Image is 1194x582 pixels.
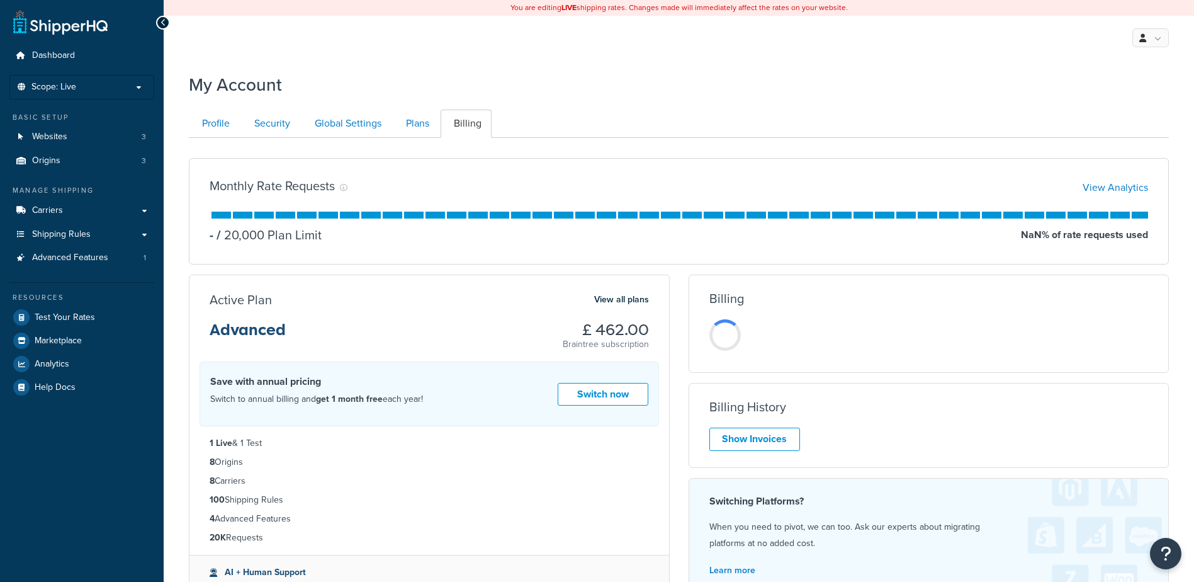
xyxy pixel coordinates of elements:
[709,564,755,577] a: Learn more
[35,336,82,346] span: Marketplace
[9,246,154,270] a: Advanced Features 1
[210,512,215,525] strong: 4
[35,382,76,393] span: Help Docs
[9,292,154,303] div: Resources
[210,226,213,244] p: -
[35,359,69,370] span: Analytics
[213,226,322,244] p: 20,000 Plan Limit
[35,312,95,323] span: Test Your Rates
[9,353,154,375] a: Analytics
[210,455,649,469] li: Origins
[9,185,154,196] div: Manage Shipping
[210,531,226,544] strong: 20K
[31,82,76,93] span: Scope: Live
[142,132,146,142] span: 3
[210,455,215,469] strong: 8
[210,437,232,450] strong: 1 Live
[9,199,154,222] a: Carriers
[210,391,423,408] p: Switch to annual billing and each year!
[210,493,649,507] li: Shipping Rules
[217,225,221,244] span: /
[210,566,649,579] li: AI + Human Support
[189,110,240,138] a: Profile
[393,110,439,138] a: Plans
[9,376,154,399] a: Help Docs
[9,44,154,67] a: Dashboard
[1021,226,1148,244] p: NaN % of rate requests used
[210,322,286,348] h3: Advanced
[9,246,154,270] li: Advanced Features
[32,229,91,240] span: Shipping Rules
[189,72,282,97] h1: My Account
[210,512,649,526] li: Advanced Features
[9,223,154,246] a: Shipping Rules
[558,383,648,406] a: Switch now
[594,292,649,308] a: View all plans
[441,110,492,138] a: Billing
[32,156,60,166] span: Origins
[210,179,335,193] h3: Monthly Rate Requests
[210,474,649,488] li: Carriers
[561,2,577,13] b: LIVE
[709,494,1149,509] h4: Switching Platforms?
[210,293,272,307] h3: Active Plan
[301,110,391,138] a: Global Settings
[32,253,108,263] span: Advanced Features
[709,428,800,451] a: Show Invoices
[210,437,649,450] li: & 1 Test
[241,110,300,138] a: Security
[563,322,649,338] h3: £ 462.00
[709,519,1149,552] p: When you need to pivot, we can too. Ask our experts about migrating platforms at no added cost.
[13,9,108,35] a: ShipperHQ Home
[9,149,154,173] li: Origins
[9,112,154,123] div: Basic Setup
[210,531,649,545] li: Requests
[709,400,786,414] h3: Billing History
[32,132,67,142] span: Websites
[1083,180,1148,195] a: View Analytics
[316,392,383,406] strong: get 1 month free
[9,125,154,149] li: Websites
[210,474,215,488] strong: 8
[1150,538,1181,569] button: Open Resource Center
[709,292,744,305] h3: Billing
[210,374,423,389] h4: Save with annual pricing
[144,253,146,263] span: 1
[32,205,63,216] span: Carriers
[142,156,146,166] span: 3
[9,329,154,352] a: Marketplace
[563,338,649,351] p: Braintree subscription
[9,149,154,173] a: Origins 3
[32,50,75,61] span: Dashboard
[210,493,225,506] strong: 100
[9,306,154,329] a: Test Your Rates
[9,125,154,149] a: Websites 3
